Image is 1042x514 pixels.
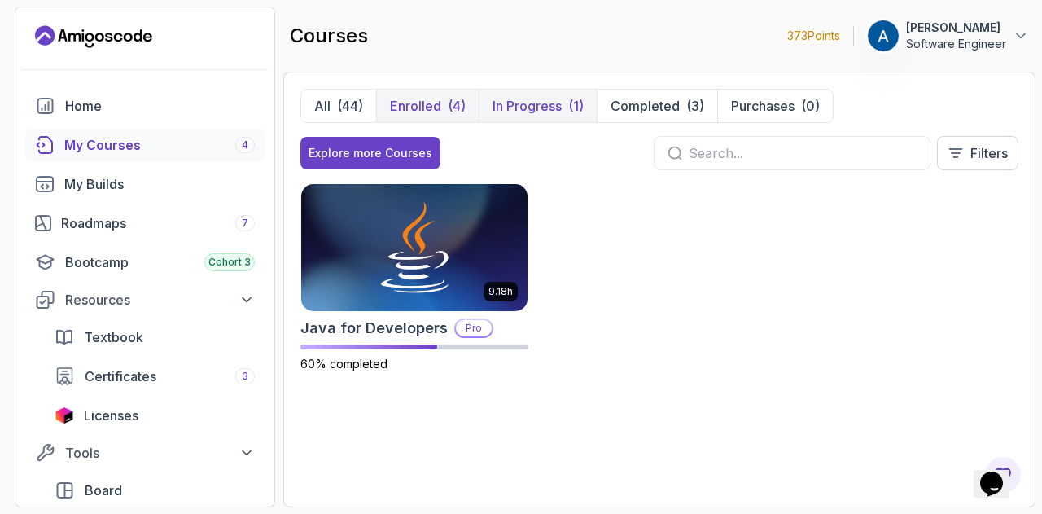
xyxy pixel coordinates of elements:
p: Software Engineer [906,36,1006,52]
img: user profile image [868,20,899,51]
input: Search... [689,143,917,163]
button: Purchases(0) [717,90,833,122]
a: board [45,474,265,507]
a: bootcamp [25,246,265,279]
p: Filters [970,143,1008,163]
p: All [314,96,331,116]
div: Resources [65,290,255,310]
div: (44) [337,96,363,116]
h2: courses [290,23,368,49]
button: Enrolled(4) [376,90,479,122]
p: In Progress [493,96,562,116]
div: Explore more Courses [309,145,432,161]
div: My Builds [64,174,255,194]
span: 60% completed [300,357,387,371]
button: Resources [25,285,265,314]
img: jetbrains icon [55,407,74,424]
button: user profile image[PERSON_NAME]Software Engineer [867,20,1029,52]
a: certificates [45,360,265,393]
p: 373 Points [787,28,840,44]
img: Java for Developers card [301,184,528,311]
span: Textbook [84,327,143,347]
div: (0) [801,96,820,116]
p: Completed [611,96,680,116]
div: Roadmaps [61,213,255,233]
span: 3 [242,370,248,383]
a: home [25,90,265,122]
a: courses [25,129,265,161]
a: licenses [45,399,265,432]
p: [PERSON_NAME] [906,20,1006,36]
span: Cohort 3 [208,256,251,269]
a: builds [25,168,265,200]
a: Landing page [35,24,152,50]
button: Explore more Courses [300,137,440,169]
span: Licenses [84,406,138,425]
p: Purchases [731,96,795,116]
div: My Courses [64,135,255,155]
div: (1) [568,96,584,116]
p: Pro [456,320,492,336]
button: Completed(3) [597,90,717,122]
p: Enrolled [390,96,441,116]
button: Filters [937,136,1018,170]
a: textbook [45,321,265,354]
span: 7 [242,217,248,230]
iframe: chat widget [974,449,1026,498]
a: roadmaps [25,207,265,239]
button: Tools [25,438,265,468]
div: (3) [686,96,704,116]
h2: Java for Developers [300,317,448,340]
button: All(44) [301,90,376,122]
div: Home [65,96,255,116]
span: Board [85,481,122,500]
span: 4 [242,138,248,152]
button: In Progress(1) [479,90,597,122]
div: (4) [448,96,466,116]
p: 9.18h [488,285,513,298]
div: Bootcamp [65,253,255,272]
span: Certificates [85,367,156,386]
div: Tools [65,443,255,463]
